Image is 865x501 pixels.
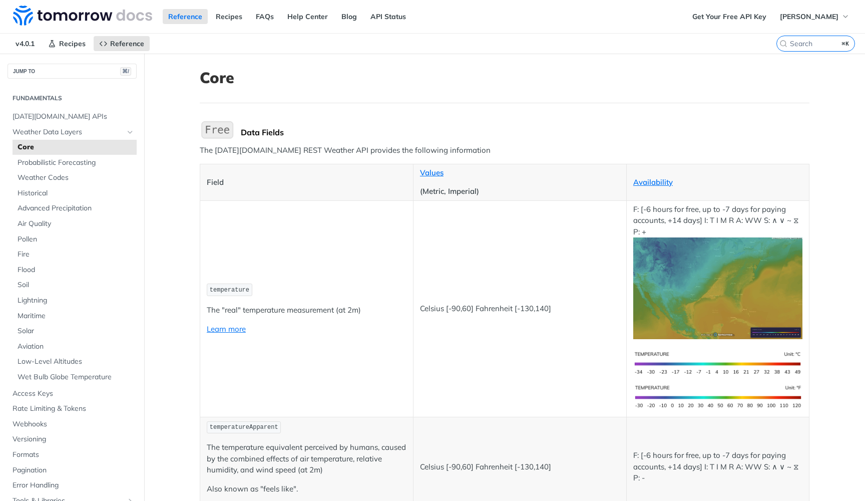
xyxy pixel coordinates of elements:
span: Air Quality [18,219,134,229]
span: Wet Bulb Globe Temperature [18,372,134,382]
a: Air Quality [13,216,137,231]
a: [DATE][DOMAIN_NAME] APIs [8,109,137,124]
a: Advanced Precipitation [13,201,137,216]
p: Celsius [-90,60] Fahrenheit [-130,140] [420,461,620,473]
span: Historical [18,188,134,198]
a: Wet Bulb Globe Temperature [13,370,137,385]
a: Reference [94,36,150,51]
span: Weather Data Layers [13,127,124,137]
a: Historical [13,186,137,201]
div: Data Fields [241,127,809,137]
span: Expand image [633,391,802,401]
a: Availability [633,177,673,187]
a: Access Keys [8,386,137,401]
span: Flood [18,265,134,275]
span: Weather Codes [18,173,134,183]
a: Rate Limiting & Tokens [8,401,137,416]
a: Pollen [13,232,137,247]
p: F: [-6 hours for free, up to -7 days for paying accounts, +14 days] I: T I M R A: WW S: ∧ ∨ ~ ⧖ P: + [633,204,802,339]
kbd: ⌘K [839,39,852,49]
span: Low-Level Altitudes [18,357,134,367]
a: Help Center [282,9,333,24]
span: Advanced Precipitation [18,203,134,213]
span: Expand image [633,358,802,367]
span: Formats [13,450,134,460]
h1: Core [200,69,809,87]
p: F: [-6 hours for free, up to -7 days for paying accounts, +14 days] I: T I M R A: WW S: ∧ ∨ ~ ⧖ P: - [633,450,802,484]
a: API Status [365,9,411,24]
p: The temperature equivalent perceived by humans, caused by the combined effects of air temperature... [207,442,406,476]
span: Expand image [633,283,802,293]
button: JUMP TO⌘/ [8,64,137,79]
a: Pagination [8,463,137,478]
a: Get Your Free API Key [687,9,772,24]
span: Probabilistic Forecasting [18,158,134,168]
span: v4.0.1 [10,36,40,51]
span: Reference [110,39,144,48]
span: Access Keys [13,389,134,399]
a: Reference [163,9,208,24]
a: Recipes [43,36,91,51]
a: Webhooks [8,417,137,432]
a: Low-Level Altitudes [13,354,137,369]
a: Solar [13,324,137,339]
span: Error Handling [13,480,134,490]
a: Fire [13,247,137,262]
span: [DATE][DOMAIN_NAME] APIs [13,112,134,122]
span: temperatureApparent [210,424,278,431]
button: [PERSON_NAME] [774,9,855,24]
a: Recipes [210,9,248,24]
p: Field [207,177,406,188]
span: Soil [18,280,134,290]
p: Celsius [-90,60] Fahrenheit [-130,140] [420,303,620,315]
p: Also known as "feels like". [207,483,406,495]
span: Recipes [59,39,86,48]
a: Formats [8,447,137,462]
h2: Fundamentals [8,94,137,103]
span: Rate Limiting & Tokens [13,404,134,414]
p: (Metric, Imperial) [420,186,620,197]
p: The "real" temperature measurement (at 2m) [207,305,406,316]
a: Blog [336,9,362,24]
a: FAQs [250,9,279,24]
button: Hide subpages for Weather Data Layers [126,128,134,136]
span: temperature [210,287,249,294]
span: Core [18,142,134,152]
a: Weather Codes [13,170,137,185]
a: Lightning [13,293,137,308]
p: The [DATE][DOMAIN_NAME] REST Weather API provides the following information [200,145,809,156]
a: Probabilistic Forecasting [13,155,137,170]
span: Solar [18,326,134,336]
a: Error Handling [8,478,137,493]
img: Tomorrow.io Weather API Docs [13,6,152,26]
span: Lightning [18,296,134,306]
a: Learn more [207,324,246,334]
span: Pagination [13,465,134,475]
a: Soil [13,278,137,293]
a: Aviation [13,339,137,354]
span: ⌘/ [120,67,131,76]
span: Fire [18,249,134,260]
a: Weather Data LayersHide subpages for Weather Data Layers [8,125,137,140]
span: Maritime [18,311,134,321]
span: Webhooks [13,419,134,429]
a: Maritime [13,309,137,324]
a: Versioning [8,432,137,447]
span: Versioning [13,434,134,444]
svg: Search [779,40,787,48]
a: Flood [13,263,137,278]
span: [PERSON_NAME] [780,12,838,21]
span: Pollen [18,234,134,244]
a: Values [420,168,444,177]
a: Core [13,140,137,155]
span: Aviation [18,342,134,352]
